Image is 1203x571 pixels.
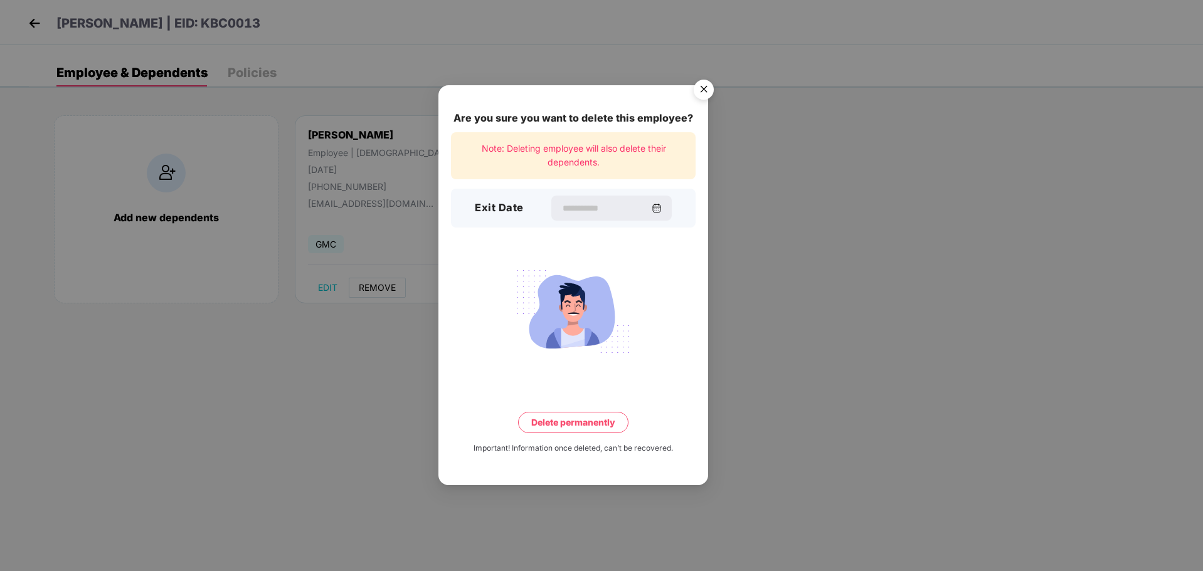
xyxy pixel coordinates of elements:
[503,263,644,360] img: svg+xml;base64,PHN2ZyB4bWxucz0iaHR0cDovL3d3dy53My5vcmcvMjAwMC9zdmciIHdpZHRoPSIyMjQiIGhlaWdodD0iMT...
[451,110,696,126] div: Are you sure you want to delete this employee?
[475,201,524,217] h3: Exit Date
[686,73,720,107] button: Close
[652,203,662,213] img: svg+xml;base64,PHN2ZyBpZD0iQ2FsZW5kYXItMzJ4MzIiIHhtbG5zPSJodHRwOi8vd3d3LnczLm9yZy8yMDAwL3N2ZyIgd2...
[686,74,721,109] img: svg+xml;base64,PHN2ZyB4bWxucz0iaHR0cDovL3d3dy53My5vcmcvMjAwMC9zdmciIHdpZHRoPSI1NiIgaGVpZ2h0PSI1Ni...
[474,443,673,454] div: Important! Information once deleted, can’t be recovered.
[451,132,696,179] div: Note: Deleting employee will also delete their dependents.
[518,412,628,433] button: Delete permanently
